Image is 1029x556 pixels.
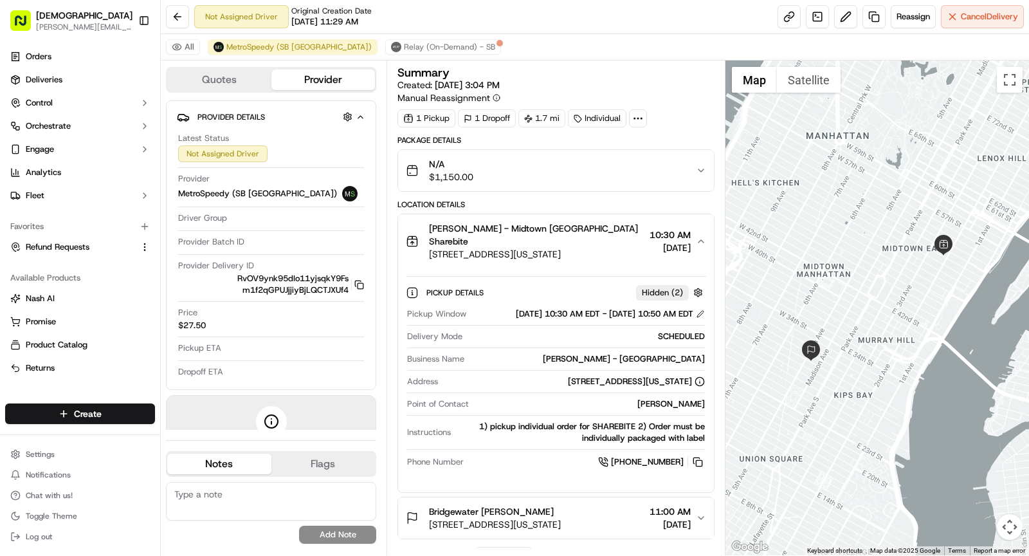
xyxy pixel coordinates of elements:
[429,222,644,248] span: [PERSON_NAME] - Midtown [GEOGRAPHIC_DATA] Sharebite
[178,342,221,354] span: Pickup ETA
[291,6,372,16] span: Original Creation Date
[197,112,265,122] span: Provider Details
[5,288,155,309] button: Nash AI
[36,9,132,22] button: [DEMOGRAPHIC_DATA]
[13,254,23,264] div: 📗
[40,199,104,209] span: [PERSON_NAME]
[598,455,705,469] a: [PHONE_NUMBER]
[177,106,365,127] button: Provider Details
[5,237,155,257] button: Refund Requests
[5,445,155,463] button: Settings
[10,241,134,253] a: Refund Requests
[5,507,155,525] button: Toggle Theme
[5,403,155,424] button: Create
[26,190,44,201] span: Fleet
[44,135,163,145] div: We're available if you need us!
[456,421,705,444] div: 1) pickup individual order for SHAREBITE 2) Order must be individually packaged with label
[178,273,364,296] button: RvOV9ynk95dIo11yjsqkY9Fs m1f2qGPUJjjiyBjLQCTJXUf4
[26,362,55,374] span: Returns
[435,79,500,91] span: [DATE] 3:04 PM
[13,167,86,177] div: Past conversations
[10,316,150,328] a: Promise
[5,311,155,332] button: Promise
[5,69,155,90] a: Deliveries
[208,39,378,55] button: MetroSpeedy (SB [GEOGRAPHIC_DATA])
[397,135,715,145] div: Package Details
[897,11,930,23] span: Reassign
[650,505,691,518] span: 11:00 AM
[385,39,501,55] button: Relay (On-Demand) - SB
[407,308,466,320] span: Pickup Window
[271,69,376,90] button: Provider
[178,307,197,319] span: Price
[429,158,473,171] span: N/A
[107,199,111,209] span: •
[391,42,401,52] img: relay_logo_black.png
[397,109,455,127] div: 1 Pickup
[650,241,691,254] span: [DATE]
[650,518,691,531] span: [DATE]
[426,288,486,298] span: Pickup Details
[398,497,714,539] button: Bridgewater [PERSON_NAME][STREET_ADDRESS][US_STATE]11:00 AM[DATE]
[33,82,232,96] input: Got a question? Start typing here...
[26,511,77,521] span: Toggle Theme
[13,122,36,145] img: 1736555255976-a54dd68f-1ca7-489b-9aae-adbdc363a1c4
[611,456,684,468] span: [PHONE_NUMBER]
[5,139,155,160] button: Engage
[469,353,705,365] div: [PERSON_NAME] - [GEOGRAPHIC_DATA]
[5,466,155,484] button: Notifications
[474,398,705,410] div: [PERSON_NAME]
[650,228,691,241] span: 10:30 AM
[729,539,771,555] a: Open this area in Google Maps (opens a new window)
[114,199,140,209] span: [DATE]
[5,162,155,183] a: Analytics
[961,11,1018,23] span: Cancel Delivery
[997,514,1023,540] button: Map camera controls
[468,331,705,342] div: SCHEDULED
[167,69,271,90] button: Quotes
[26,144,54,155] span: Engage
[5,335,155,355] button: Product Catalog
[429,505,554,518] span: Bridgewater [PERSON_NAME]
[178,212,227,224] span: Driver Group
[26,316,56,328] span: Promise
[26,490,73,501] span: Chat with us!
[429,171,473,183] span: $1,150.00
[26,74,62,86] span: Deliveries
[104,247,212,270] a: 💻API Documentation
[214,42,224,52] img: metro_speed_logo.png
[397,91,490,104] span: Manual Reassignment
[407,376,438,387] span: Address
[941,5,1024,28] button: CancelDelivery
[26,293,55,304] span: Nash AI
[5,5,133,36] button: [DEMOGRAPHIC_DATA][PERSON_NAME][EMAIL_ADDRESS][DOMAIN_NAME]
[199,164,234,180] button: See all
[166,39,200,55] button: All
[8,247,104,270] a: 📗Knowledge Base
[397,199,715,210] div: Location Details
[407,331,462,342] span: Delivery Mode
[26,449,55,459] span: Settings
[5,528,155,546] button: Log out
[109,254,119,264] div: 💻
[407,398,469,410] span: Point of Contact
[732,67,777,93] button: Show street map
[10,362,150,374] a: Returns
[516,308,705,320] div: [DATE] 10:30 AM EDT - [DATE] 10:50 AM EDT
[429,248,644,261] span: [STREET_ADDRESS][US_STATE]
[974,547,1025,554] a: Report a map error
[26,120,71,132] span: Orchestrate
[5,358,155,378] button: Returns
[26,97,53,109] span: Control
[10,339,150,351] a: Product Catalog
[226,42,372,52] span: MetroSpeedy (SB [GEOGRAPHIC_DATA])
[5,116,155,136] button: Orchestrate
[26,241,89,253] span: Refund Requests
[13,12,39,38] img: Nash
[997,67,1023,93] button: Toggle fullscreen view
[518,109,565,127] div: 1.7 mi
[397,79,500,91] span: Created:
[178,320,206,331] span: $27.50
[5,486,155,505] button: Chat with us!
[44,122,211,135] div: Start new chat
